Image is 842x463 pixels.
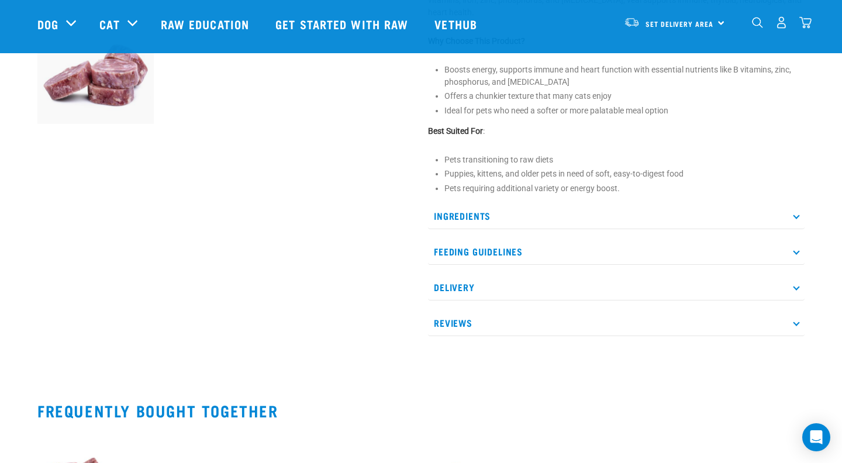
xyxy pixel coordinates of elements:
[624,17,640,27] img: van-moving.png
[149,1,264,47] a: Raw Education
[444,90,805,102] li: Offers a chunkier texture that many cats enjoy
[264,1,423,47] a: Get started with Raw
[444,168,805,180] li: Puppies, kittens, and older pets in need of soft, easy-to-digest food
[775,16,788,29] img: user.png
[752,17,763,28] img: home-icon-1@2x.png
[37,402,805,420] h2: Frequently bought together
[802,423,830,451] div: Open Intercom Messenger
[428,126,483,136] strong: Best Suited For
[428,239,805,265] p: Feeding Guidelines
[444,105,805,117] li: Ideal for pets who need a softer or more palatable meal option
[428,125,805,137] p: :
[428,310,805,336] p: Reviews
[37,15,58,33] a: Dog
[37,8,154,124] img: 1160 Veal Meat Mince Medallions 01
[428,274,805,300] p: Delivery
[423,1,492,47] a: Vethub
[444,154,805,166] li: Pets transitioning to raw diets
[444,64,805,88] li: Boosts energy, supports immune and heart function with essential nutrients like B vitamins, zinc,...
[799,16,812,29] img: home-icon@2x.png
[428,203,805,229] p: Ingredients
[646,22,713,26] span: Set Delivery Area
[99,15,119,33] a: Cat
[444,182,805,195] li: Pets requiring additional variety or energy boost.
